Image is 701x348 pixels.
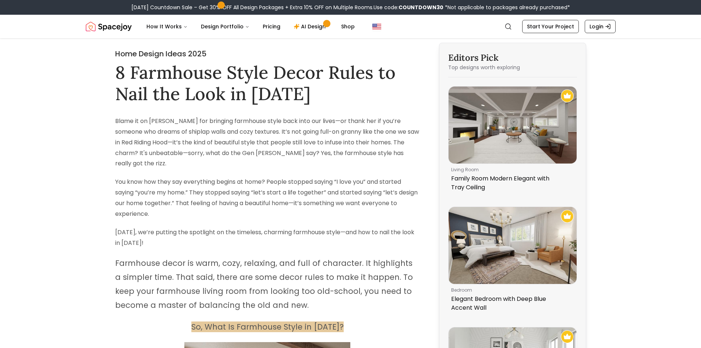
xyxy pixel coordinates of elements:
p: Blame it on [PERSON_NAME] for bringing farmhouse style back into our lives—or thank her if you’re... [115,116,420,169]
button: Design Portfolio [195,19,255,34]
img: Recommended Spacejoy Design - Elegant Bedroom with Deep Blue Accent Wall [561,210,574,223]
p: bedroom [451,287,571,293]
a: Pricing [257,19,286,34]
img: Recommended Spacejoy Design - Family Room Modern Elegant with Tray Ceiling [561,89,574,102]
p: [DATE], we’re putting the spotlight on the timeless, charming farmhouse style—and how to nail the... [115,227,420,249]
b: COUNTDOWN30 [399,4,443,11]
span: Farmhouse decor is warm, cozy, relaxing, and full of character. It highlights a simpler time. Tha... [115,258,413,310]
span: So, What Is Farmhouse Style in [DATE]? [191,321,344,332]
span: *Not applicable to packages already purchased* [443,4,570,11]
a: Login [585,20,616,33]
img: United States [372,22,381,31]
h1: 8 Farmhouse Style Decor Rules to Nail the Look in [DATE] [115,62,420,104]
nav: Global [86,15,616,38]
img: Recommended Spacejoy Design - A Serene Monochromatic Mid-Century Living Room with Urban Flare [561,330,574,343]
a: AI Design [288,19,334,34]
a: Shop [335,19,361,34]
img: Elegant Bedroom with Deep Blue Accent Wall [449,207,577,284]
nav: Main [141,19,361,34]
a: Family Room Modern Elegant with Tray CeilingRecommended Spacejoy Design - Family Room Modern Eleg... [448,86,577,195]
a: Elegant Bedroom with Deep Blue Accent WallRecommended Spacejoy Design - Elegant Bedroom with Deep... [448,207,577,315]
a: Spacejoy [86,19,132,34]
img: Family Room Modern Elegant with Tray Ceiling [449,87,577,164]
button: How It Works [141,19,194,34]
p: You know how they say everything begins at home? People stopped saying “I love you” and started s... [115,177,420,219]
p: Family Room Modern Elegant with Tray Ceiling [451,174,571,192]
div: [DATE] Countdown Sale – Get 30% OFF All Design Packages + Extra 10% OFF on Multiple Rooms. [131,4,570,11]
p: living room [451,167,571,173]
p: Elegant Bedroom with Deep Blue Accent Wall [451,295,571,312]
h2: Home Design Ideas 2025 [115,49,420,59]
span: Use code: [373,4,443,11]
h3: Editors Pick [448,52,577,64]
img: Spacejoy Logo [86,19,132,34]
a: Start Your Project [522,20,579,33]
p: Top designs worth exploring [448,64,577,71]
